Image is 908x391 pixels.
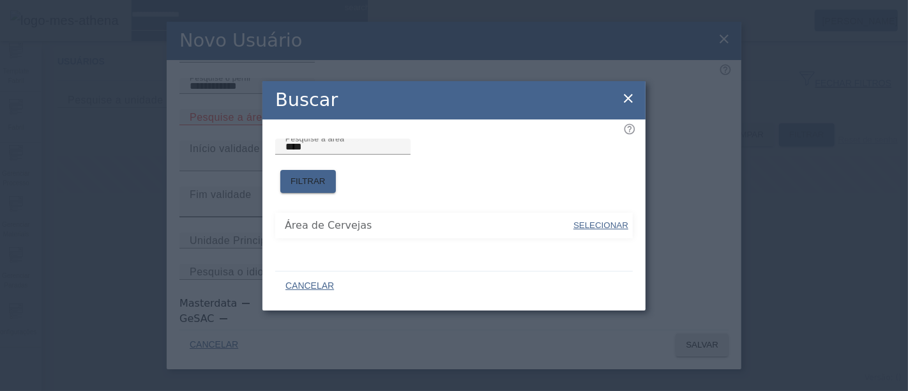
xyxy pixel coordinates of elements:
button: FILTRAR [280,170,336,193]
span: FILTRAR [291,175,326,188]
span: CANCELAR [285,280,334,293]
mat-label: Pesquise a área [285,134,344,142]
button: CANCELAR [275,275,344,298]
span: Área de Cervejas [285,218,572,233]
button: SELECIONAR [572,214,630,237]
span: SELECIONAR [573,220,628,230]
h2: Buscar [275,86,338,114]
